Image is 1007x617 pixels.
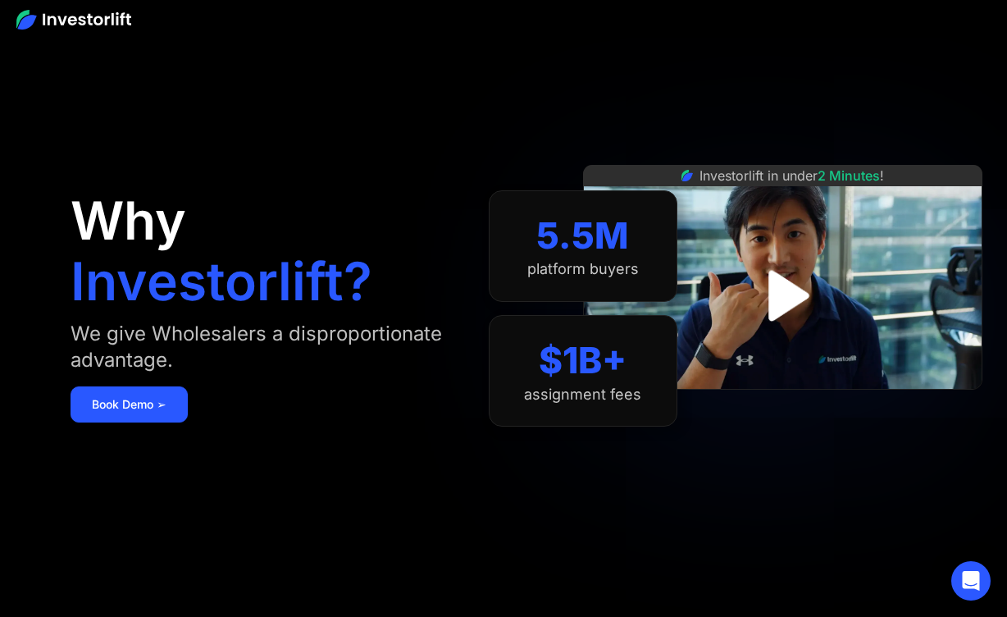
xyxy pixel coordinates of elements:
iframe: Customer reviews powered by Trustpilot [659,398,905,418]
div: Investorlift in under ! [699,166,884,185]
div: We give Wholesalers a disproportionate advantage. [71,321,456,373]
div: 5.5M [536,214,629,258]
a: Book Demo ➢ [71,386,188,423]
a: open lightbox [746,259,819,332]
h1: Investorlift? [71,255,372,308]
div: platform buyers [527,260,639,278]
div: Open Intercom Messenger [951,561,991,601]
span: 2 Minutes [818,167,880,184]
div: assignment fees [524,386,641,404]
h1: Why [71,194,186,247]
div: $1B+ [539,339,627,382]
